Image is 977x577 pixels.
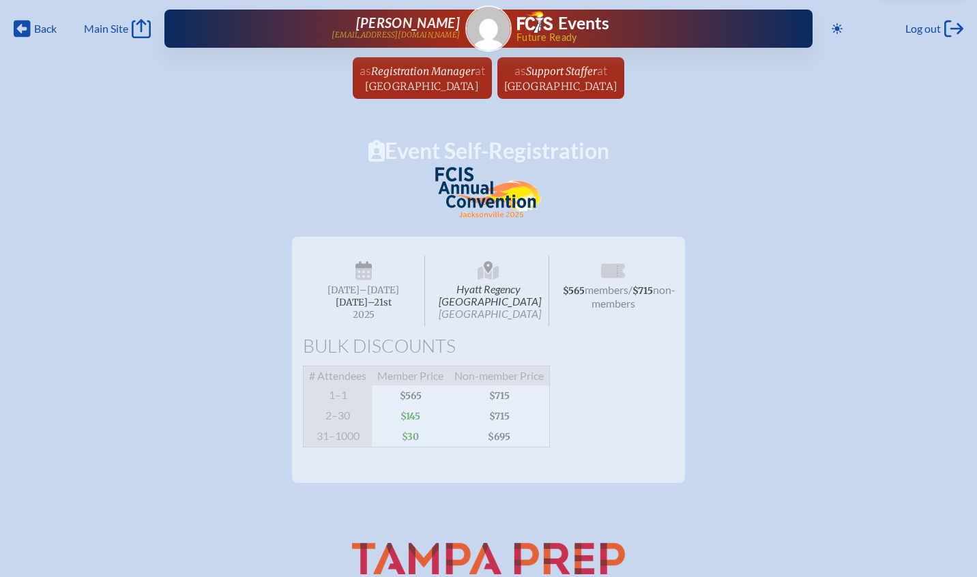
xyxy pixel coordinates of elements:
span: $695 [449,426,550,447]
img: Gravatar [467,7,510,50]
span: $565 [372,385,449,406]
span: Future Ready [516,33,769,42]
a: FCIS LogoEvents [517,11,609,35]
img: FCIS Convention 2025 [435,167,542,218]
span: [GEOGRAPHIC_DATA] [439,307,541,320]
span: # Attendees [304,366,373,386]
a: asSupport Stafferat[GEOGRAPHIC_DATA] [499,57,624,99]
span: [DATE]–⁠21st [336,297,392,308]
span: $715 [449,385,550,406]
span: 1–1 [304,385,373,406]
img: Tampa Preparatory School [352,543,625,574]
span: [DATE] [327,284,360,296]
span: $715 [449,406,550,426]
span: Registration Manager [371,65,475,78]
p: [EMAIL_ADDRESS][DOMAIN_NAME] [332,31,460,40]
span: 31–1000 [304,426,373,447]
a: [PERSON_NAME][EMAIL_ADDRESS][DOMAIN_NAME] [208,15,460,42]
span: [GEOGRAPHIC_DATA] [365,80,479,93]
img: Florida Council of Independent Schools [517,11,553,33]
span: at [597,63,607,78]
h1: Events [558,15,609,32]
span: $145 [372,406,449,426]
span: $565 [563,285,585,297]
span: Back [34,22,57,35]
h1: Bulk Discounts [303,337,674,355]
a: Main Site [84,19,151,38]
span: $30 [372,426,449,447]
span: as [360,63,371,78]
span: non-members [592,283,676,310]
span: as [514,63,526,78]
a: Gravatar [465,5,512,52]
span: $715 [632,285,653,297]
span: [GEOGRAPHIC_DATA] [504,80,618,93]
div: FCIS Events — Future ready [517,11,769,42]
span: 2–30 [304,406,373,426]
span: members [585,283,628,296]
span: Main Site [84,22,128,35]
span: [PERSON_NAME] [356,14,460,31]
span: –[DATE] [360,284,399,296]
span: Support Staffer [526,65,597,78]
span: at [475,63,485,78]
span: Log out [905,22,941,35]
span: Non-member Price [449,366,550,386]
a: asRegistration Managerat[GEOGRAPHIC_DATA] [354,57,491,99]
span: Hyatt Regency [GEOGRAPHIC_DATA] [428,256,550,326]
span: 2025 [314,310,413,320]
span: Member Price [372,366,449,386]
span: / [628,283,632,296]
